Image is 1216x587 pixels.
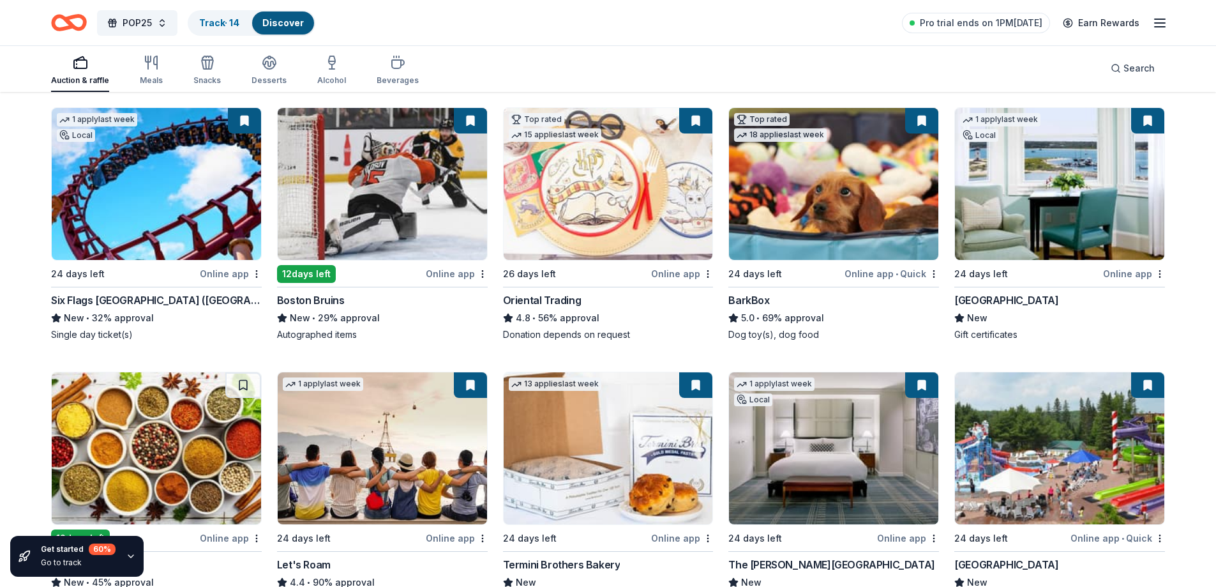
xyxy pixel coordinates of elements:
[734,128,827,142] div: 18 applies last week
[728,107,939,341] a: Image for BarkBoxTop rated18 applieslast week24 days leftOnline app•QuickBarkBox5.0•69% approvalD...
[741,310,754,326] span: 5.0
[51,8,87,38] a: Home
[503,328,714,341] div: Donation depends on request
[51,75,109,86] div: Auction & raffle
[651,530,713,546] div: Online app
[312,313,315,323] span: •
[734,377,814,391] div: 1 apply last week
[262,17,304,28] a: Discover
[1122,533,1124,544] span: •
[954,293,1058,308] div: [GEOGRAPHIC_DATA]
[503,266,556,282] div: 26 days left
[57,129,95,142] div: Local
[734,393,772,406] div: Local
[64,310,84,326] span: New
[41,558,116,568] div: Go to track
[377,75,419,86] div: Beverages
[317,50,346,92] button: Alcohol
[967,310,987,326] span: New
[377,50,419,92] button: Beverages
[1123,61,1155,76] span: Search
[193,50,221,92] button: Snacks
[277,107,488,341] a: Image for Boston Bruins12days leftOnline appBoston BruinsNew•29% approvalAutographed items
[955,372,1164,524] img: Image for Santa's Village
[123,15,152,31] span: POP25
[51,310,262,326] div: 32% approval
[902,13,1050,33] a: Pro trial ends on 1PM[DATE]
[140,75,163,86] div: Meals
[51,107,262,341] a: Image for Six Flags New England (Agawam)1 applylast weekLocal24 days leftOnline appSix Flags [GEO...
[954,557,1058,572] div: [GEOGRAPHIC_DATA]
[896,269,898,279] span: •
[920,15,1042,31] span: Pro trial ends on 1PM[DATE]
[955,108,1164,260] img: Image for Harbor View Hotel
[960,113,1040,126] div: 1 apply last week
[41,544,116,555] div: Get started
[278,372,487,524] img: Image for Let's Roam
[277,310,488,326] div: 29% approval
[651,266,713,282] div: Online app
[954,531,1008,546] div: 24 days left
[728,266,782,282] div: 24 days left
[278,108,487,260] img: Image for Boston Bruins
[516,310,530,326] span: 4.8
[728,310,939,326] div: 69% approval
[877,530,939,546] div: Online app
[1055,11,1147,34] a: Earn Rewards
[140,50,163,92] button: Meals
[503,310,714,326] div: 56% approval
[86,313,89,323] span: •
[200,266,262,282] div: Online app
[277,265,336,283] div: 12 days left
[503,293,582,308] div: Oriental Trading
[89,544,116,555] div: 60 %
[509,113,564,126] div: Top rated
[728,557,935,572] div: The [PERSON_NAME][GEOGRAPHIC_DATA]
[503,531,557,546] div: 24 days left
[277,328,488,341] div: Autographed items
[960,129,998,142] div: Local
[283,377,363,391] div: 1 apply last week
[729,108,938,260] img: Image for BarkBox
[734,113,790,126] div: Top rated
[728,531,782,546] div: 24 days left
[426,530,488,546] div: Online app
[509,128,601,142] div: 15 applies last week
[57,113,137,126] div: 1 apply last week
[757,313,760,323] span: •
[503,107,714,341] a: Image for Oriental TradingTop rated15 applieslast week26 days leftOnline appOriental Trading4.8•5...
[728,328,939,341] div: Dog toy(s), dog food
[97,10,177,36] button: POP25
[1100,56,1165,81] button: Search
[251,50,287,92] button: Desserts
[509,377,601,391] div: 13 applies last week
[504,108,713,260] img: Image for Oriental Trading
[954,266,1008,282] div: 24 days left
[51,328,262,341] div: Single day ticket(s)
[1103,266,1165,282] div: Online app
[199,17,239,28] a: Track· 14
[52,372,261,524] img: Image for Price Chopper
[51,50,109,92] button: Auction & raffle
[200,530,262,546] div: Online app
[728,293,769,308] div: BarkBox
[504,372,713,524] img: Image for Termini Brothers Bakery
[426,266,488,282] div: Online app
[277,531,331,546] div: 24 days left
[729,372,938,524] img: Image for The Charles Hotel
[251,75,287,86] div: Desserts
[277,557,331,572] div: Let's Roam
[844,266,939,282] div: Online app Quick
[954,107,1165,341] a: Image for Harbor View Hotel1 applylast weekLocal24 days leftOnline app[GEOGRAPHIC_DATA]NewGift ce...
[1070,530,1165,546] div: Online app Quick
[193,75,221,86] div: Snacks
[503,557,620,572] div: Termini Brothers Bakery
[954,328,1165,341] div: Gift certificates
[188,10,315,36] button: Track· 14Discover
[277,293,345,308] div: Boston Bruins
[532,313,536,323] span: •
[51,293,262,308] div: Six Flags [GEOGRAPHIC_DATA] ([GEOGRAPHIC_DATA])
[317,75,346,86] div: Alcohol
[51,266,105,282] div: 24 days left
[52,108,261,260] img: Image for Six Flags New England (Agawam)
